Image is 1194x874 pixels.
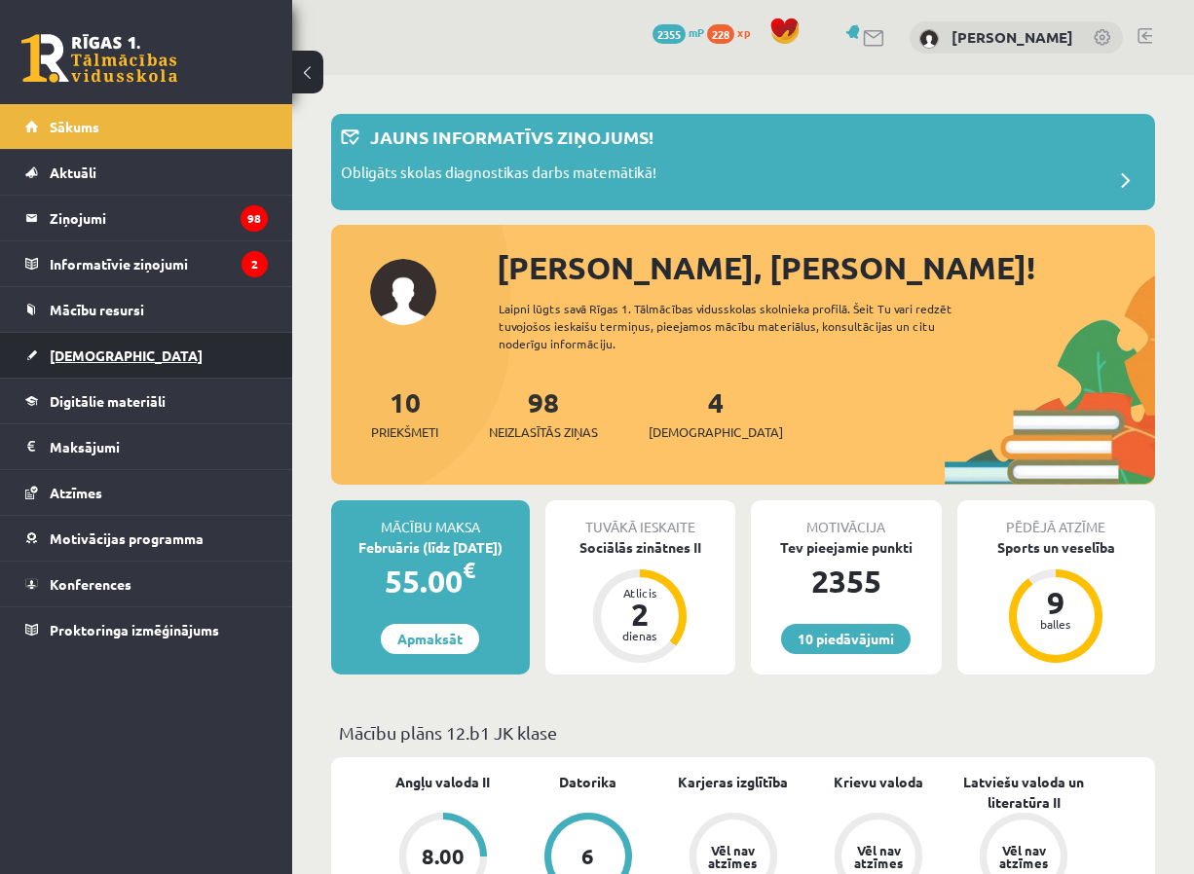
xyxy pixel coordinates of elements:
a: Angļu valoda II [395,772,490,792]
span: xp [737,24,750,40]
i: 2 [242,251,268,277]
legend: Informatīvie ziņojumi [50,241,268,286]
div: Pēdējā atzīme [957,500,1156,537]
div: Motivācija [751,500,942,537]
a: Latviešu valoda un literatūra II [951,772,1097,813]
a: 228 xp [707,24,760,40]
legend: Maksājumi [50,424,268,469]
a: Datorika [559,772,616,792]
a: [DEMOGRAPHIC_DATA] [25,333,268,378]
a: 10 piedāvājumi [781,624,911,654]
span: Neizlasītās ziņas [489,422,598,442]
span: Digitālie materiāli [50,392,166,410]
span: [DEMOGRAPHIC_DATA] [50,346,203,364]
span: mP [689,24,704,40]
div: 9 [1026,587,1085,618]
a: Sports un veselība 9 balles [957,537,1156,666]
div: 55.00 [331,558,530,604]
p: Jauns informatīvs ziņojums! [370,124,653,150]
a: 98Neizlasītās ziņas [489,384,598,442]
div: 2355 [751,558,942,604]
div: Mācību maksa [331,500,530,537]
a: Sociālās zinātnes II Atlicis 2 dienas [545,537,736,666]
a: Maksājumi [25,424,268,469]
span: € [463,556,475,584]
a: 4[DEMOGRAPHIC_DATA] [649,384,783,442]
a: 10Priekšmeti [371,384,438,442]
div: dienas [611,630,669,641]
span: Proktoringa izmēģinājums [50,621,219,638]
span: 2355 [653,24,686,44]
div: Sports un veselība [957,537,1156,558]
p: Obligāts skolas diagnostikas darbs matemātikā! [341,162,656,189]
a: Ziņojumi98 [25,196,268,240]
div: Tev pieejamie punkti [751,537,942,558]
a: Rīgas 1. Tālmācības vidusskola [21,34,177,83]
span: Aktuāli [50,164,96,181]
div: Laipni lūgts savā Rīgas 1. Tālmācības vidusskolas skolnieka profilā. Šeit Tu vari redzēt tuvojošo... [499,300,993,352]
a: Atzīmes [25,470,268,515]
span: [DEMOGRAPHIC_DATA] [649,422,783,442]
div: 2 [611,599,669,630]
a: Krievu valoda [834,772,923,792]
i: 98 [241,205,268,232]
span: Mācību resursi [50,301,144,318]
a: Mācību resursi [25,287,268,332]
div: 6 [581,846,594,867]
div: Februāris (līdz [DATE]) [331,537,530,558]
img: Sandijs Nils Griķis [919,29,939,49]
a: Konferences [25,562,268,606]
div: balles [1026,618,1085,630]
a: Karjeras izglītība [678,772,788,792]
div: Vēl nav atzīmes [996,844,1051,869]
div: [PERSON_NAME], [PERSON_NAME]! [497,244,1155,291]
span: Motivācijas programma [50,529,204,547]
span: Priekšmeti [371,422,438,442]
a: Motivācijas programma [25,516,268,561]
p: Mācību plāns 12.b1 JK klase [339,719,1147,746]
a: Apmaksāt [381,624,479,654]
div: Tuvākā ieskaite [545,500,736,537]
div: 8.00 [422,846,465,867]
a: 2355 mP [653,24,704,40]
span: 228 [707,24,734,44]
div: Vēl nav atzīmes [706,844,761,869]
a: Sākums [25,104,268,149]
a: [PERSON_NAME] [951,27,1073,47]
div: Sociālās zinātnes II [545,537,736,558]
a: Proktoringa izmēģinājums [25,607,268,652]
a: Aktuāli [25,150,268,195]
a: Jauns informatīvs ziņojums! Obligāts skolas diagnostikas darbs matemātikā! [341,124,1145,200]
div: Atlicis [611,587,669,599]
legend: Ziņojumi [50,196,268,240]
span: Atzīmes [50,484,102,501]
span: Konferences [50,575,131,593]
a: Informatīvie ziņojumi2 [25,241,268,286]
a: Digitālie materiāli [25,379,268,423]
span: Sākums [50,118,99,135]
div: Vēl nav atzīmes [851,844,906,869]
